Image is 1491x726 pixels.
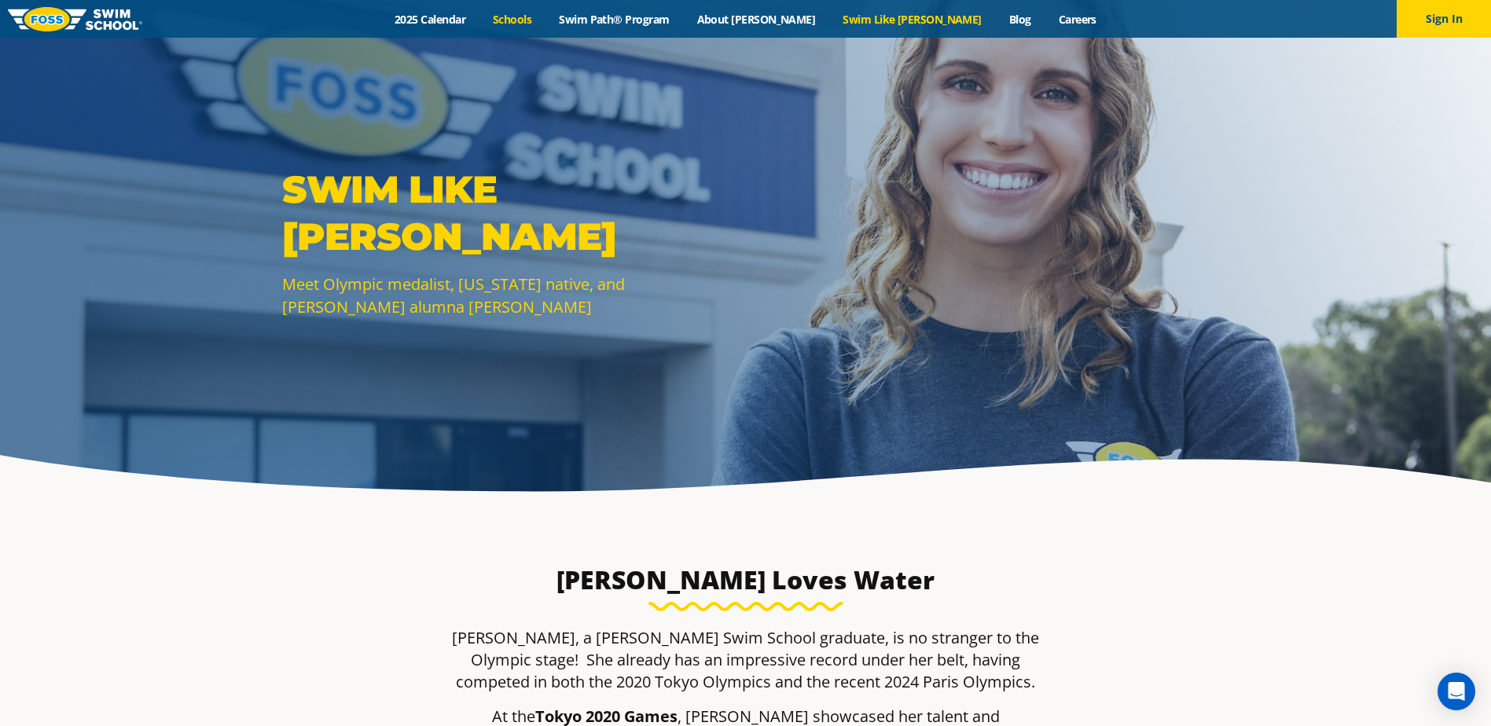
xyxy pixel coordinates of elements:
[439,627,1052,693] p: [PERSON_NAME], a [PERSON_NAME] Swim School graduate, is no stranger to the Olympic stage! She alr...
[282,166,738,260] p: SWIM LIKE [PERSON_NAME]
[282,273,738,318] p: Meet Olympic medalist, [US_STATE] native, and [PERSON_NAME] alumna [PERSON_NAME]
[683,12,829,27] a: About [PERSON_NAME]
[532,564,960,596] h3: [PERSON_NAME] Loves Water
[829,12,996,27] a: Swim Like [PERSON_NAME]
[995,12,1045,27] a: Blog
[1438,673,1475,710] div: Open Intercom Messenger
[479,12,545,27] a: Schools
[381,12,479,27] a: 2025 Calendar
[1045,12,1110,27] a: Careers
[8,7,142,31] img: FOSS Swim School Logo
[545,12,683,27] a: Swim Path® Program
